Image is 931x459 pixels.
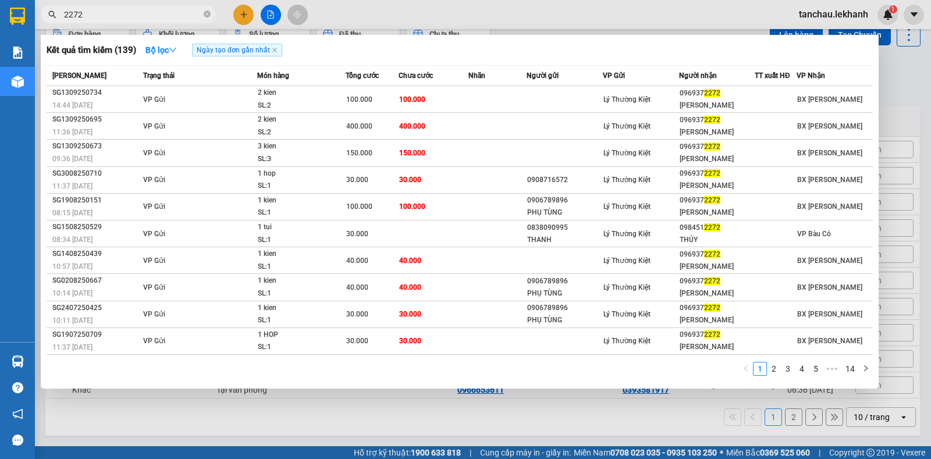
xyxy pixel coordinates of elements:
a: 1 [754,362,766,375]
span: left [742,365,749,372]
div: 0838090995 [527,222,602,234]
input: Tìm tên, số ĐT hoặc mã đơn [64,8,201,21]
span: 100.000 [399,95,425,104]
span: 30.000 [346,230,368,238]
div: SG1309250734 [52,87,140,99]
span: TT xuất HĐ [755,72,790,80]
div: 1 HOP [258,329,345,341]
div: SL: 2 [258,99,345,112]
span: VP Gửi [143,202,165,211]
span: 2272 [704,304,720,312]
span: BX [PERSON_NAME] [797,149,862,157]
div: SG1408250439 [52,248,140,260]
div: 0906789896 [527,275,602,287]
span: BX [PERSON_NAME] [797,202,862,211]
div: SG1309250673 [52,140,140,152]
div: [PERSON_NAME] [680,207,755,219]
button: right [859,362,873,376]
span: 08:34 [DATE] [52,236,93,244]
div: 1 kien [258,275,345,287]
button: Bộ lọcdown [136,41,186,59]
div: 3 kien [258,140,345,153]
div: 1 kien [258,248,345,261]
div: SG1907250709 [52,329,140,341]
span: 2272 [704,277,720,285]
span: 2272 [704,116,720,124]
h3: Kết quả tìm kiếm ( 139 ) [47,44,136,56]
div: SG0208250667 [52,275,140,287]
img: warehouse-icon [12,76,24,88]
div: 096937 [680,114,755,126]
span: Lý Thường Kiệt [603,122,651,130]
span: Nhãn [468,72,485,80]
span: VP Gửi [143,310,165,318]
span: 2272 [704,169,720,177]
div: THỦY [680,234,755,246]
span: 08:15 [DATE] [52,209,93,217]
li: 14 [841,362,859,376]
div: SG1908250151 [52,194,140,207]
span: VP Gửi [143,149,165,157]
button: left [739,362,753,376]
span: BX [PERSON_NAME] [797,283,862,291]
span: 10:11 [DATE] [52,316,93,325]
span: 400.000 [399,122,425,130]
span: 14:44 [DATE] [52,101,93,109]
img: logo-vxr [10,8,25,25]
div: SL: 1 [258,180,345,193]
div: 1 hop [258,168,345,180]
span: Lý Thường Kiệt [603,283,651,291]
span: 400.000 [346,122,372,130]
div: SL: 1 [258,341,345,354]
a: 3 [781,362,794,375]
span: 100.000 [346,95,372,104]
span: BX [PERSON_NAME] [797,95,862,104]
span: 09:36 [DATE] [52,155,93,163]
div: 1 kien [258,302,345,315]
div: SL: 1 [258,261,345,273]
div: [PERSON_NAME] [680,287,755,300]
span: 40.000 [399,257,421,265]
span: 2272 [704,196,720,204]
span: close [272,47,278,53]
div: 1 tui [258,221,345,234]
span: 30.000 [399,310,421,318]
div: SL: 3 [258,153,345,166]
span: 40.000 [346,283,368,291]
div: [PERSON_NAME] [680,153,755,165]
li: 1 [753,362,767,376]
span: 11:37 [DATE] [52,343,93,351]
span: VP Gửi [143,257,165,265]
div: [PERSON_NAME] [680,314,755,326]
span: Lý Thường Kiệt [603,95,651,104]
img: warehouse-icon [12,355,24,368]
span: 150.000 [346,149,372,157]
span: 11:36 [DATE] [52,128,93,136]
span: 30.000 [346,176,368,184]
strong: Bộ lọc [145,45,177,55]
div: 096937 [680,275,755,287]
div: 1 kien [258,194,345,207]
div: [PERSON_NAME] [680,99,755,112]
span: 2272 [704,143,720,151]
div: 096937 [680,194,755,207]
a: 4 [795,362,808,375]
span: 30.000 [399,337,421,345]
span: close-circle [204,9,211,20]
div: SG1309250695 [52,113,140,126]
div: SL: 1 [258,314,345,327]
span: ••• [823,362,841,376]
img: solution-icon [12,47,24,59]
div: 2 kien [258,113,345,126]
span: Lý Thường Kiệt [603,202,651,211]
div: PHỤ TÙNG [527,314,602,326]
div: 096937 [680,302,755,314]
span: Tổng cước [346,72,379,80]
span: BX [PERSON_NAME] [797,176,862,184]
span: BX [PERSON_NAME] [797,257,862,265]
span: Lý Thường Kiệt [603,337,651,345]
span: 30.000 [346,310,368,318]
span: Người nhận [679,72,717,80]
li: Previous Page [739,362,753,376]
span: 10:57 [DATE] [52,262,93,271]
